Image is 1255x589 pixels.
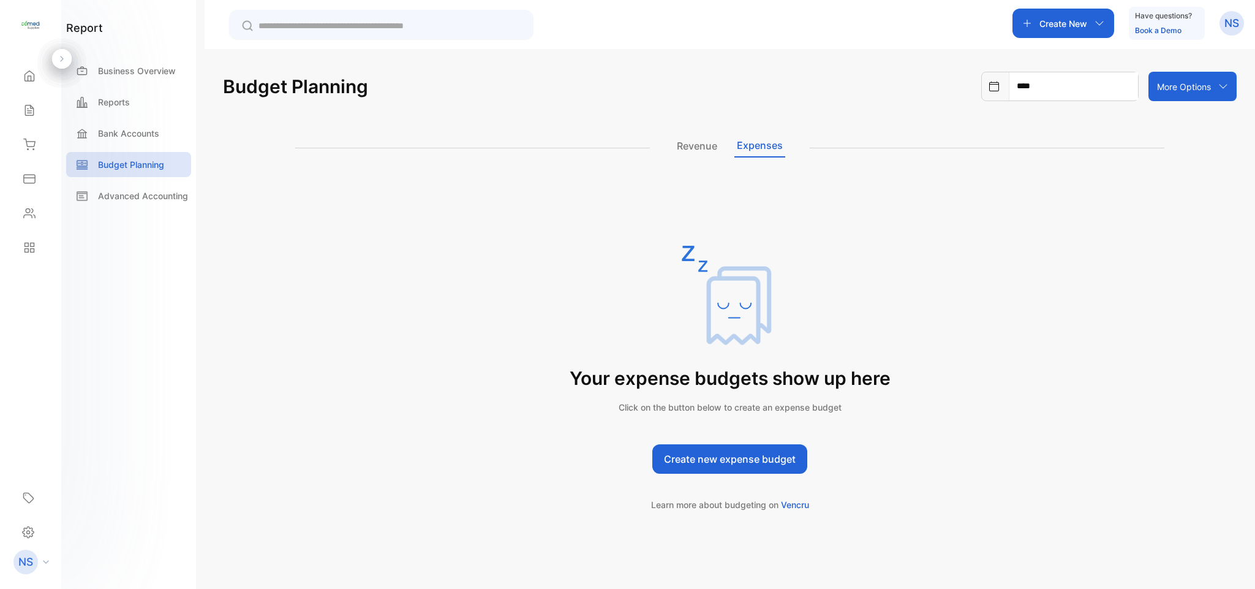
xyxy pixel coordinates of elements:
p: Budget Planning [98,158,164,171]
button: Create new expense budget [652,444,807,474]
a: Business Overview [66,58,191,83]
a: Book a Demo [1135,26,1182,35]
h1: report [66,20,103,36]
p: Revenue [674,139,720,157]
button: NS [1219,9,1244,38]
p: More Options [1157,80,1211,93]
p: Business Overview [98,64,176,77]
h2: Your expense budgets show up here [570,365,891,392]
p: Expenses [734,138,785,158]
a: Advanced Accounting [66,183,191,208]
a: Reports [66,89,191,115]
span: Vencru [781,500,809,510]
img: logo [21,16,40,34]
p: NS [1224,15,1239,31]
p: Learn more about budgeting on [651,498,809,511]
h2: Budget Planning [223,73,368,101]
p: Bank Accounts [98,127,159,140]
button: Create New [1012,9,1114,38]
p: Advanced Accounting [98,189,188,202]
p: Have questions? [1135,10,1192,22]
p: NS [18,554,33,570]
p: Click on the button below to create an expense budget [619,401,842,414]
p: Create New [1039,17,1087,30]
a: Bank Accounts [66,121,191,146]
a: Budget Planning [66,152,191,177]
p: Reports [98,96,130,108]
iframe: LiveChat chat widget [1204,538,1255,589]
img: Icon [682,246,778,345]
